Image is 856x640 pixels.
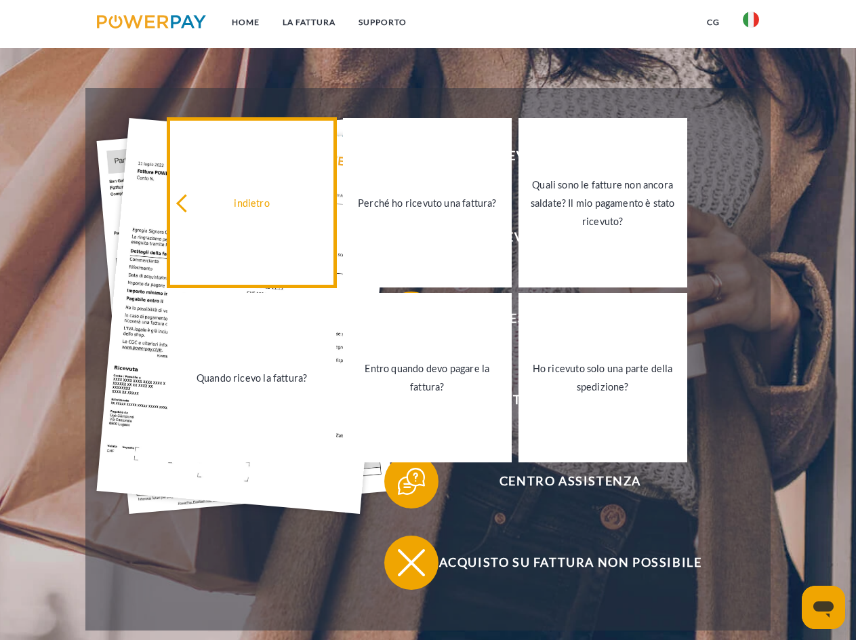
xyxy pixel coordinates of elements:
[220,10,271,35] a: Home
[176,194,328,212] div: indietro
[351,194,504,212] div: Perché ho ricevuto una fattura?
[518,118,687,287] a: Quali sono le fatture non ancora saldate? Il mio pagamento è stato ricevuto?
[347,10,418,35] a: Supporto
[351,359,504,396] div: Entro quando devo pagare la fattura?
[394,546,428,580] img: qb_close.svg
[527,359,679,396] div: Ho ricevuto solo una parte della spedizione?
[695,10,731,35] a: CG
[384,536,737,590] button: Acquisto su fattura non possibile
[97,15,206,28] img: logo-powerpay.svg
[404,536,736,590] span: Acquisto su fattura non possibile
[271,10,347,35] a: LA FATTURA
[802,586,845,629] iframe: Pulsante per aprire la finestra di messaggistica
[384,454,737,508] button: Centro assistenza
[404,454,736,508] span: Centro assistenza
[743,12,759,28] img: it
[394,464,428,498] img: qb_help.svg
[527,176,679,231] div: Quali sono le fatture non ancora saldate? Il mio pagamento è stato ricevuto?
[176,369,328,387] div: Quando ricevo la fattura?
